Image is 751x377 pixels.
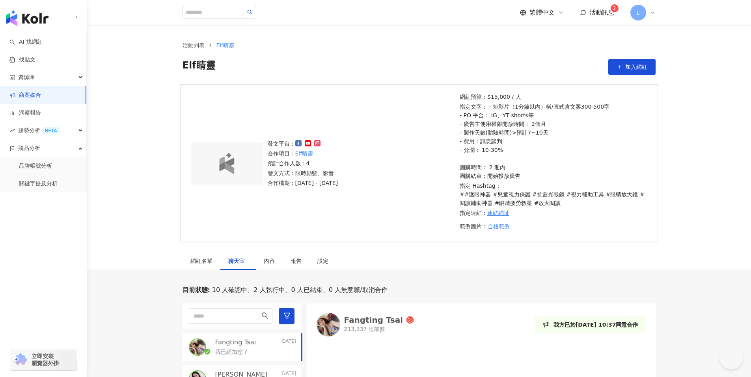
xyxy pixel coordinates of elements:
img: chrome extension [13,353,28,366]
span: 10 人確認中、2 人執行中、0 人已結束、0 人無意願/取消合作 [210,286,388,294]
a: 連結網址 [487,209,509,217]
a: 洞察報告 [9,109,41,117]
div: 報告 [291,257,302,265]
button: 合格範例 [487,218,510,234]
p: 指定 Hashtag： [460,181,647,207]
p: 合作項目： [268,149,338,158]
div: Fangting Tsai [344,316,403,324]
span: rise [9,128,15,133]
span: 加入網紅 [625,64,647,70]
span: search [247,9,253,15]
p: 213,337 追蹤數 [344,325,414,333]
span: Elf睛靈 [183,59,215,75]
a: 品牌帳號分析 [19,162,52,170]
p: 我已經加您了 [215,348,248,356]
div: 設定 [317,257,328,265]
span: 活動訊息 [589,9,615,16]
span: 繁體中文 [529,8,555,17]
iframe: Help Scout Beacon - Open [719,346,743,369]
p: 合作檔期：[DATE] - [DATE] [268,179,338,187]
div: BETA [42,127,60,135]
div: 網紅名單 [190,257,212,265]
span: L [637,8,640,17]
span: 資源庫 [18,68,35,86]
p: 發文方式：限時動態、影音 [268,169,338,177]
a: 活動列表 [181,41,206,50]
button: 加入網紅 [608,59,656,75]
p: 指定連結： [460,209,647,217]
p: 目前狀態 : [183,286,210,294]
span: 競品分析 [18,139,40,157]
a: KOL AvatarFangting Tsai213,337 追蹤數 [317,313,414,336]
p: ##護眼神器 #兒童視力保護 #抗藍光眼鏡 #視力輔助工具 #眼睛放大鏡 #閱讀輔助神器 #眼睛疲勞救星 #放大閱讀 [460,190,647,207]
a: Elf睛靈 [295,149,313,158]
span: 趨勢分析 [18,122,60,139]
img: KOL Avatar [317,313,340,336]
span: 立即安裝 瀏覽器外掛 [32,353,59,367]
div: 內容 [264,257,275,265]
a: chrome extension立即安裝 瀏覽器外掛 [10,349,76,370]
p: 指定文字： - 短影片（1分鐘以內）橫/直式含文案300-500字 - PO 平台： IG、YT shorts等 - 廣告主使用權限開放時間： 2個月 - 製作天數(體驗時間)>預計7~10天 ... [460,102,647,180]
sup: 2 [611,4,619,12]
p: Fangting Tsai [215,338,256,347]
span: 合格範例 [488,223,510,229]
a: searchAI 找網紅 [9,38,43,46]
img: KOL Avatar [190,339,205,355]
p: 發文平台： [268,139,338,148]
p: 網紅預算：$15,000 / 人 [460,92,647,101]
span: filter [283,312,291,319]
span: Elf睛靈 [216,42,235,48]
p: [DATE] [280,338,296,347]
span: search [261,312,268,319]
p: 我方已於[DATE] 10:37同意合作 [553,320,638,329]
a: 找貼文 [9,56,35,64]
span: 2 [613,6,616,11]
a: 商案媒合 [9,91,41,99]
p: 範例圖片： [460,218,647,234]
img: logo [6,10,48,26]
img: logo [209,153,245,174]
span: 聊天室 [228,258,248,264]
p: 預計合作人數：4 [268,159,338,168]
a: 關鍵字提及分析 [19,180,58,188]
